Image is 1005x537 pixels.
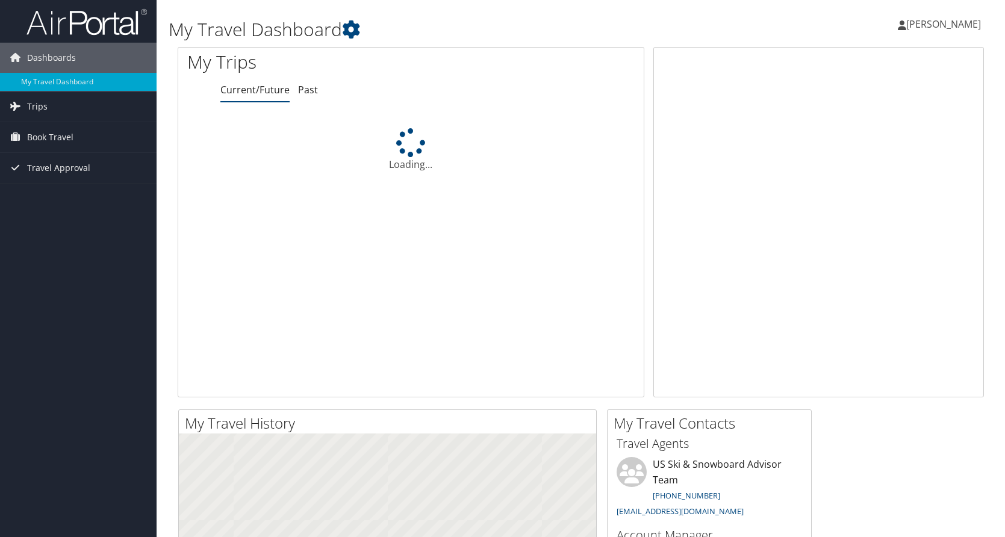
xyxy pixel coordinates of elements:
a: [EMAIL_ADDRESS][DOMAIN_NAME] [617,506,744,517]
span: Travel Approval [27,153,90,183]
span: Book Travel [27,122,73,152]
div: Loading... [178,128,644,172]
a: [PHONE_NUMBER] [653,490,720,501]
li: US Ski & Snowboard Advisor Team [611,457,808,521]
h1: My Trips [187,49,441,75]
a: [PERSON_NAME] [898,6,993,42]
span: Dashboards [27,43,76,73]
h2: My Travel Contacts [614,413,811,433]
h3: Travel Agents [617,435,802,452]
span: [PERSON_NAME] [906,17,981,31]
a: Current/Future [220,83,290,96]
h2: My Travel History [185,413,596,433]
img: airportal-logo.png [26,8,147,36]
span: Trips [27,92,48,122]
a: Past [298,83,318,96]
h1: My Travel Dashboard [169,17,718,42]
